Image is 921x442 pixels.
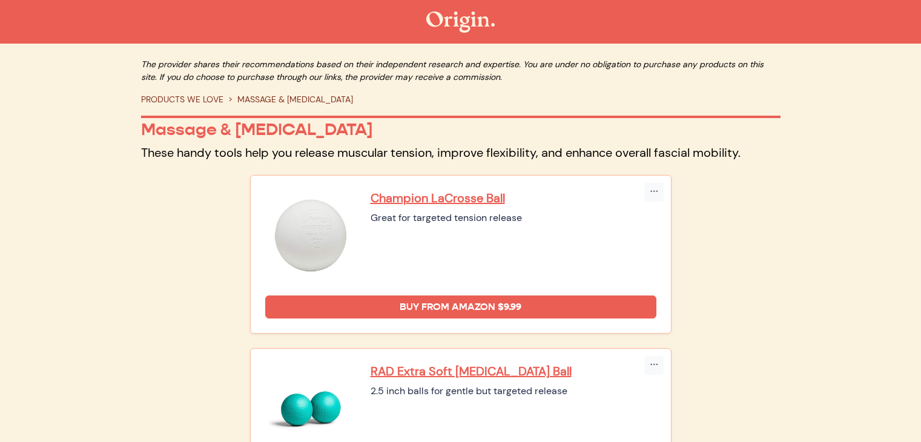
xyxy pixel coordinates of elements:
[265,295,656,318] a: Buy from Amazon $9.99
[371,384,656,398] div: 2.5 inch balls for gentle but targeted release
[265,190,356,281] img: Champion LaCrosse Ball
[371,363,656,379] a: RAD Extra Soft [MEDICAL_DATA] Ball
[141,119,781,140] p: Massage & [MEDICAL_DATA]
[371,211,656,225] div: Great for targeted tension release
[223,93,353,106] li: MASSAGE & [MEDICAL_DATA]
[371,190,656,206] a: Champion LaCrosse Ball
[141,94,223,105] a: PRODUCTS WE LOVE
[141,145,781,160] p: These handy tools help you release muscular tension, improve flexibility, and enhance overall fas...
[426,12,495,33] img: The Origin Shop
[141,58,781,84] p: The provider shares their recommendations based on their independent research and expertise. You ...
